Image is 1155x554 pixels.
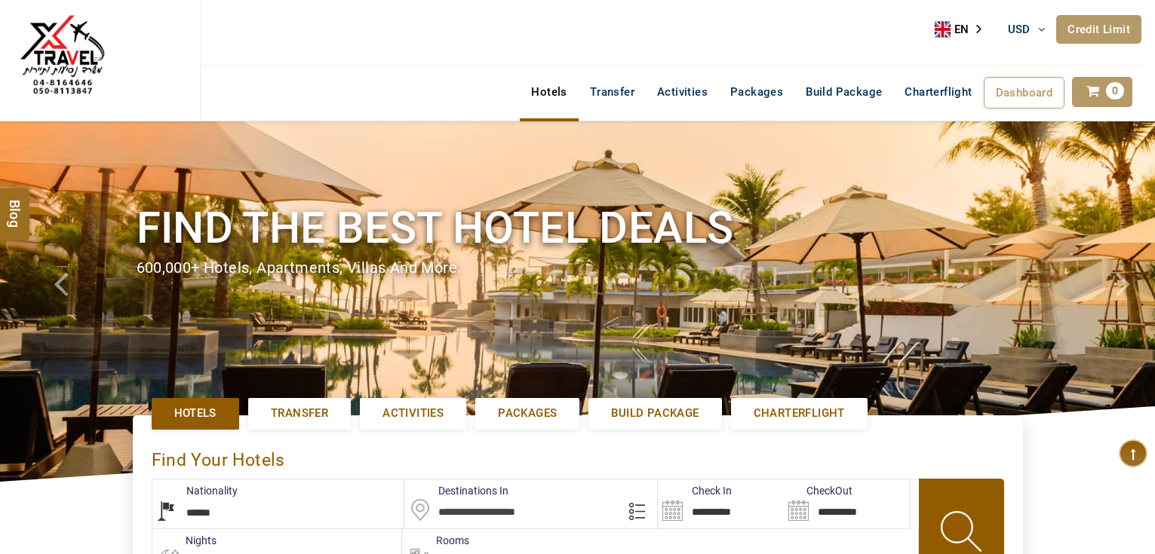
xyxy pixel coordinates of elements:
span: Charterflight [754,406,845,421]
span: Build Package [611,406,699,421]
img: The Royal Line Holidays [11,7,113,109]
div: 600,000+ hotels, apartments, villas and more. [137,257,1019,279]
label: Check In [658,483,732,498]
label: Destinations In [404,483,508,498]
input: Search [784,479,910,528]
h1: Find the best hotel deals [137,200,1019,256]
span: 0 [1106,82,1124,99]
span: Charterflight [905,85,972,99]
span: Activities [382,406,444,421]
a: Transfer [248,398,351,429]
div: Language [935,18,992,41]
span: Blog [5,199,25,212]
a: Hotels [520,77,578,107]
span: Packages [498,406,557,421]
a: 0 [1072,77,1132,107]
a: Packages [719,77,794,107]
a: Hotels [152,398,239,429]
label: Rooms [402,533,469,548]
a: Build Package [588,398,721,429]
span: Dashboard [996,86,1053,99]
a: Credit Limit [1056,15,1141,44]
label: nights [152,533,217,548]
a: Packages [475,398,579,429]
a: Activities [360,398,466,429]
span: Transfer [271,406,328,421]
a: Charterflight [731,398,868,429]
div: Find Your Hotels [152,434,1004,479]
a: Transfer [579,77,646,107]
a: EN [935,18,992,41]
label: CheckOut [784,483,852,498]
span: Hotels [174,406,217,421]
a: Build Package [794,77,893,107]
aside: Language selected: English [935,18,992,41]
span: USD [1008,23,1031,36]
label: Nationality [152,483,238,498]
a: Activities [646,77,719,107]
a: Charterflight [893,77,983,107]
input: Search [658,479,784,528]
